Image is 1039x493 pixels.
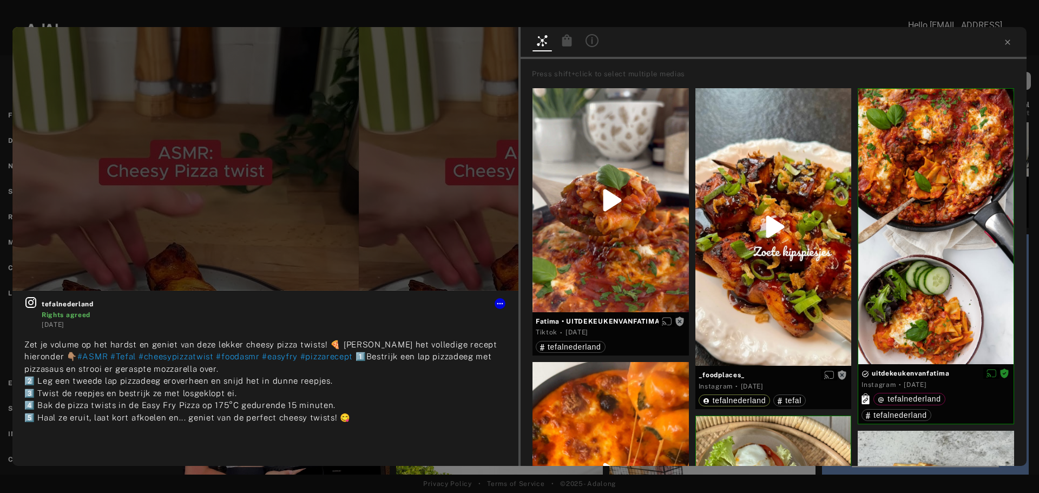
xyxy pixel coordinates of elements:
div: Instagram [862,380,896,390]
span: · [560,328,563,337]
div: tefalnederland [703,397,766,404]
span: #easyfry [262,352,298,361]
svg: Exact products linked [862,393,870,404]
span: tefalnederland [713,396,766,405]
span: Rights agreed [999,369,1009,377]
div: tefal [778,397,801,404]
span: tefalnederland [42,299,507,309]
span: #Tefal [110,352,136,361]
button: Enable diffusion on this media [659,315,675,327]
div: Press shift+click to select multiple medias [532,69,1023,80]
span: tefalnederland [887,395,941,403]
span: tefal [785,396,801,405]
time: 2025-02-16T00:00:00.000Z [565,328,588,336]
span: #pizzarecept 1️⃣ [300,352,366,361]
span: Fatima • UITDEKEUKENVANFATIMA [536,317,686,326]
span: tefalnederland [548,343,601,351]
div: tefalnederland [540,343,601,351]
span: tefalnederland [873,411,927,419]
span: Rights agreed [42,311,90,319]
span: #cheesypizzatwist [139,352,214,361]
div: tefalnederland [866,411,927,419]
span: Zet je volume op het hardst en geniet van deze lekker cheesy pizza twists! 🍕 [PERSON_NAME] het vo... [24,340,497,361]
time: 2025-08-27T08:01:44.000Z [42,321,64,328]
button: Disable diffusion on this media [983,367,999,379]
span: · [735,382,738,391]
span: #ASMR [77,352,108,361]
span: · [899,380,902,389]
iframe: Chat Widget [985,441,1039,493]
div: Tiktok [536,327,557,337]
time: 2025-07-10T04:51:21.000Z [741,383,764,390]
span: uitdekeukenvanfatima [862,369,1010,378]
span: Bestrijk een lap pizzadeeg met pizzasaus en strooi er geraspte mozzarella over. 2️⃣ Leg een tweed... [24,352,492,422]
span: Rights not requested [675,317,685,325]
div: Instagram [699,382,733,391]
time: 2025-02-16T08:23:45.000Z [904,381,926,389]
div: tefalnederland [878,395,941,403]
span: _foodplaces_ [699,370,849,380]
span: Rights not requested [837,371,847,378]
div: Chatwidget [985,441,1039,493]
span: #foodasmr [216,352,259,361]
button: Enable diffusion on this media [821,369,837,380]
